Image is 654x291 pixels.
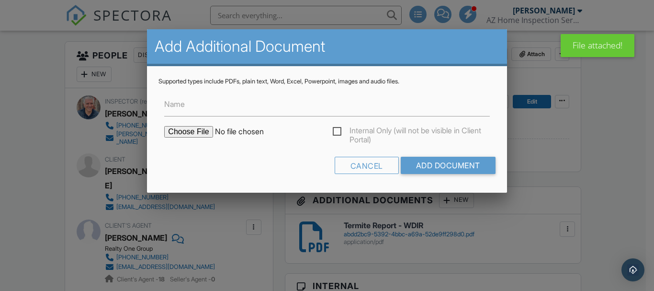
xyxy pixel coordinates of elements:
[335,157,399,174] div: Cancel
[333,126,490,138] label: Internal Only (will not be visible in Client Portal)
[401,157,496,174] input: Add Document
[164,99,185,109] label: Name
[621,258,644,281] div: Open Intercom Messenger
[561,34,634,57] div: File attached!
[155,37,499,56] h2: Add Additional Document
[158,78,495,85] div: Supported types include PDFs, plain text, Word, Excel, Powerpoint, images and audio files.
